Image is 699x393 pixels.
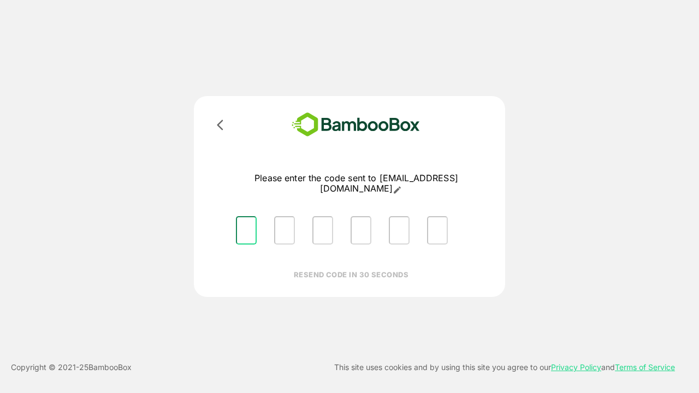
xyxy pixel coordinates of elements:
input: Please enter OTP character 6 [427,216,448,245]
p: Please enter the code sent to [EMAIL_ADDRESS][DOMAIN_NAME] [227,173,485,194]
input: Please enter OTP character 1 [236,216,257,245]
p: This site uses cookies and by using this site you agree to our and [334,361,675,374]
p: Copyright © 2021- 25 BambooBox [11,361,132,374]
input: Please enter OTP character 4 [351,216,371,245]
input: Please enter OTP character 5 [389,216,410,245]
a: Privacy Policy [551,362,601,372]
a: Terms of Service [615,362,675,372]
input: Please enter OTP character 2 [274,216,295,245]
input: Please enter OTP character 3 [312,216,333,245]
img: bamboobox [276,109,436,140]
